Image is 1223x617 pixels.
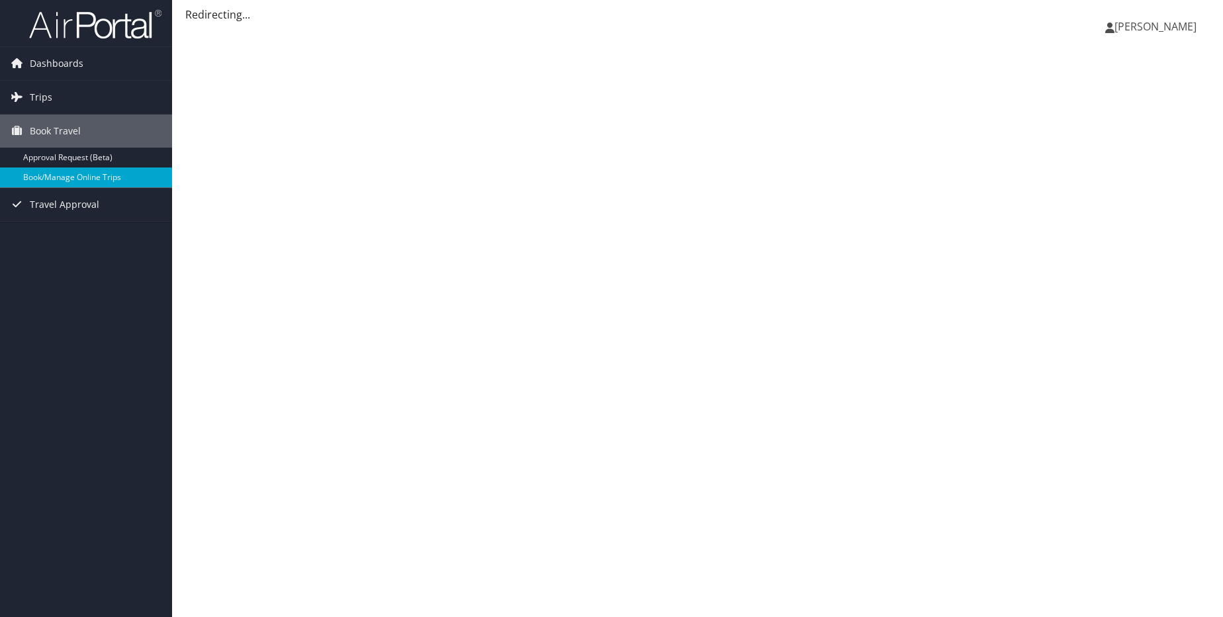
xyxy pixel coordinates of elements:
span: [PERSON_NAME] [1114,19,1197,34]
img: airportal-logo.png [29,9,161,40]
div: Redirecting... [185,7,1210,23]
span: Book Travel [30,115,81,148]
span: Trips [30,81,52,114]
span: Travel Approval [30,188,99,221]
span: Dashboards [30,47,83,80]
a: [PERSON_NAME] [1105,7,1210,46]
